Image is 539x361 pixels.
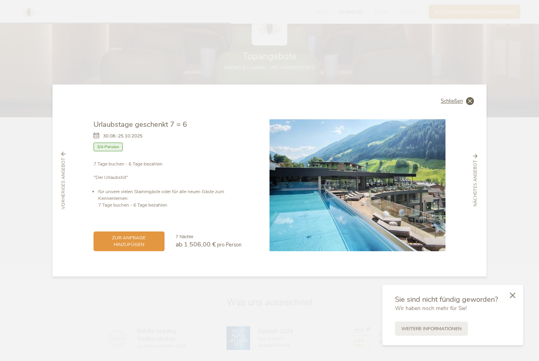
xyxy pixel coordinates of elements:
span: Wir haben noch mehr für Sie! [395,305,467,312]
span: ab 1.506,00 € [176,240,216,249]
span: zur Anfrage hinzufügen [100,235,158,248]
span: vorheriges Angebot [60,158,67,209]
span: pro Person [217,241,241,248]
span: Schließen [441,99,463,104]
span: 3/4-Pension [94,143,123,152]
span: nächstes Angebot [472,160,479,207]
span: Sie sind nicht fündig geworden? [395,294,498,304]
li: für unsere vielen Stammgäste oder für alle neuen Gäste zum Kennenlernen: 7 Tage buchen - 6 Tage b... [98,188,241,208]
span: Urlaubstage geschenkt 7 = 6 [94,119,187,129]
img: Urlaubstage geschenkt 7 = 6 [269,119,445,251]
span: 30.08.-25.10.2025 [103,133,142,139]
p: 7 Tage buchen - 6 Tage bezahlen [94,161,241,180]
span: Weitere Informationen [401,325,462,332]
span: 7 Nächte [176,234,193,240]
a: Weitere Informationen [395,322,468,336]
strong: "Der Urlaubshit" [94,174,128,180]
